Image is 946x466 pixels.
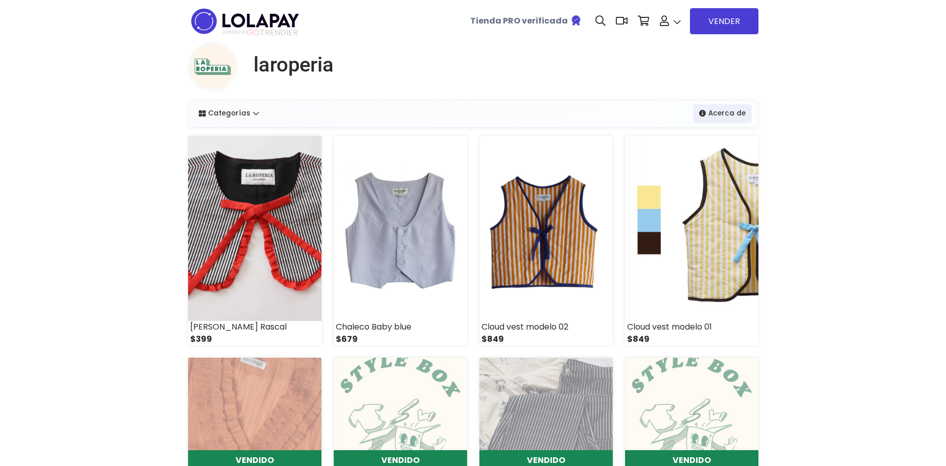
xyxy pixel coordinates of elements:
[690,8,758,34] a: VENDER
[625,136,758,345] a: Cloud vest modelo 01 $849
[693,104,752,123] a: Acerca de
[188,136,321,345] a: [PERSON_NAME] Rascal $399
[188,5,302,37] img: logo
[246,27,260,38] span: GO
[479,136,613,345] a: Cloud vest modelo 02 $849
[334,136,467,345] a: Chaleco Baby blue $679
[625,321,758,333] div: Cloud vest modelo 01
[193,104,266,123] a: Categorías
[188,321,321,333] div: [PERSON_NAME] Rascal
[334,321,467,333] div: Chaleco Baby blue
[479,321,613,333] div: Cloud vest modelo 02
[223,28,298,37] span: TRENDIER
[334,136,467,321] img: small_1755117454502.jpeg
[334,333,467,345] div: $679
[253,53,334,77] h1: laroperia
[479,136,613,321] img: small_1754363082068.jpeg
[470,15,568,27] b: Tienda PRO verificada
[245,53,334,77] a: laroperia
[479,333,613,345] div: $849
[223,30,246,35] span: POWERED BY
[625,333,758,345] div: $849
[188,333,321,345] div: $399
[625,136,758,321] img: small_1753126282809.jpeg
[570,14,582,27] img: Tienda verificada
[188,136,321,321] img: small_1756930579679.jpeg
